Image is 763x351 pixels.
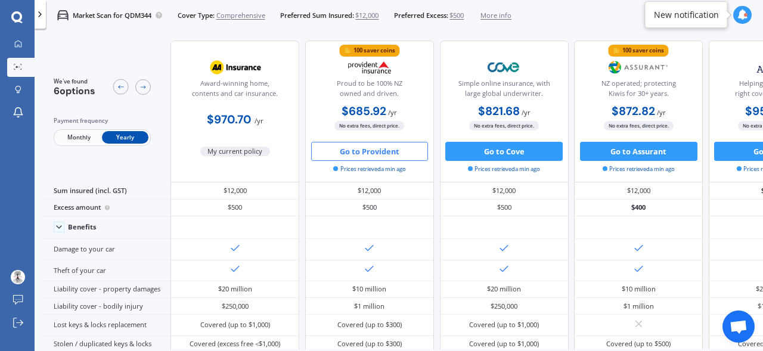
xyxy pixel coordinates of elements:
[337,339,402,349] div: Covered (up to $300)
[57,10,69,21] img: car.f15378c7a67c060ca3f3.svg
[440,182,569,199] div: $12,000
[606,339,671,349] div: Covered (up to $500)
[54,85,95,97] span: 6 options
[11,270,25,284] img: ACg8ocJCviMniX-1PyUgPbWn4T1XHH15PaDeKI5qlvf-vfI1FBcb5tg=s96-c
[338,55,401,79] img: Provident.png
[255,116,263,125] span: / yr
[522,108,531,117] span: / yr
[491,302,517,311] div: $250,000
[54,77,95,86] span: We've found
[353,46,395,55] div: 100 saver coins
[574,182,703,199] div: $12,000
[200,147,271,156] span: My current policy
[478,104,520,119] b: $821.68
[314,79,426,102] div: Proud to be 100% NZ owned and driven.
[170,200,299,216] div: $500
[42,298,170,315] div: Liability cover - bodily injury
[280,11,354,20] span: Preferred Sum Insured:
[42,281,170,298] div: Liability cover - property damages
[190,339,280,349] div: Covered (excess free <$1,000)
[334,121,404,130] span: No extra fees, direct price.
[657,108,666,117] span: / yr
[448,79,560,102] div: Simple online insurance, with large global underwriter.
[305,200,434,216] div: $500
[222,302,249,311] div: $250,000
[216,11,265,20] span: Comprehensive
[178,11,215,20] span: Cover Type:
[68,223,97,231] div: Benefits
[344,47,351,54] img: points
[42,239,170,260] div: Damage to your car
[179,79,291,102] div: Award-winning home, contents and car insurance.
[445,142,563,161] button: Go to Cove
[580,142,697,161] button: Go to Assurant
[337,320,402,330] div: Covered (up to $300)
[42,182,170,199] div: Sum insured (incl. GST)
[469,121,539,130] span: No extra fees, direct price.
[603,165,675,173] span: Prices retrieved a min ago
[624,302,654,311] div: $1 million
[218,284,252,294] div: $20 million
[305,182,434,199] div: $12,000
[200,320,270,330] div: Covered (up to $1,000)
[469,339,539,349] div: Covered (up to $1,000)
[55,131,102,144] span: Monthly
[42,315,170,336] div: Lost keys & locks replacement
[42,260,170,281] div: Theft of your car
[102,131,148,144] span: Yearly
[394,11,448,20] span: Preferred Excess:
[613,47,620,54] img: points
[574,200,703,216] div: $400
[355,11,379,20] span: $12,000
[604,121,674,130] span: No extra fees, direct price.
[487,284,521,294] div: $20 million
[722,310,755,343] a: Open chat
[582,79,694,102] div: NZ operated; protecting Kiwis for 30+ years.
[468,165,540,173] span: Prices retrieved a min ago
[469,320,539,330] div: Covered (up to $1,000)
[204,55,267,79] img: AA.webp
[333,165,405,173] span: Prices retrieved a min ago
[480,11,511,20] span: More info
[654,9,719,21] div: New notification
[342,104,386,119] b: $685.92
[622,46,664,55] div: 100 saver coins
[207,112,252,127] b: $970.70
[622,284,656,294] div: $10 million
[607,55,670,79] img: Assurant.png
[388,108,397,117] span: / yr
[73,11,151,20] p: Market Scan for QDM344
[449,11,464,20] span: $500
[170,182,299,199] div: $12,000
[42,200,170,216] div: Excess amount
[311,142,429,161] button: Go to Provident
[440,200,569,216] div: $500
[54,116,151,126] div: Payment frequency
[352,284,386,294] div: $10 million
[612,104,655,119] b: $872.82
[354,302,384,311] div: $1 million
[473,55,536,79] img: Cove.webp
